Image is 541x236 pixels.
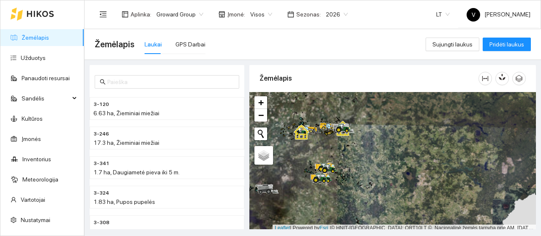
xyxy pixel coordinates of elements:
[22,156,51,163] a: Inventorius
[95,6,112,23] button: menu-fold
[273,225,536,232] div: | Powered by © HNIT-[GEOGRAPHIC_DATA]; ORT10LT ©, Nacionalinė žemės tarnyba prie AM, [DATE]-[DATE]
[21,217,50,223] a: Nustatymai
[93,100,109,109] span: 3-120
[22,34,49,41] a: Žemėlapis
[93,130,109,138] span: 3-246
[93,228,137,235] span: 0 ha, Be kultūros
[93,169,180,176] span: 1.7 ha, Daugiametė pieva iki 5 m.
[275,225,290,231] a: Leaflet
[22,75,70,81] a: Panaudoti resursai
[467,11,530,18] span: [PERSON_NAME]
[93,139,159,146] span: 17.3 ha, Žieminiai miežiai
[258,97,264,108] span: +
[93,189,109,197] span: 3-324
[254,96,267,109] a: Zoom in
[479,75,492,82] span: column-width
[22,176,58,183] a: Meteorologija
[131,10,151,19] span: Aplinka :
[472,8,475,22] span: V
[254,146,273,165] a: Layers
[93,110,159,117] span: 6.63 ha, Žieminiai miežiai
[483,38,531,51] button: Pridėti laukus
[426,41,479,48] a: Sujungti laukus
[260,66,478,90] div: Žemėlapis
[21,196,45,203] a: Vartotojai
[478,72,492,85] button: column-width
[107,77,234,87] input: Paieška
[95,38,134,51] span: Žemėlapis
[250,8,272,21] span: Visos
[93,198,155,205] span: 1.83 ha, Pupos pupelės
[219,11,225,18] span: shop
[145,40,162,49] div: Laukai
[156,8,203,21] span: Groward Group
[254,109,267,122] a: Zoom out
[436,8,450,21] span: LT
[175,40,205,49] div: GPS Darbai
[93,160,109,168] span: 3-341
[326,8,348,21] span: 2026
[21,54,46,61] a: Užduotys
[99,11,107,18] span: menu-fold
[426,38,479,51] button: Sujungti laukus
[22,115,43,122] a: Kultūros
[227,10,245,19] span: Įmonė :
[296,10,321,19] span: Sezonas :
[320,225,328,231] a: Esri
[258,110,264,120] span: −
[22,90,70,107] span: Sandėlis
[483,41,531,48] a: Pridėti laukus
[93,219,109,227] span: 3-308
[330,225,331,231] span: |
[122,11,128,18] span: layout
[287,11,294,18] span: calendar
[432,40,473,49] span: Sujungti laukus
[254,127,267,140] button: Initiate a new search
[100,79,106,85] span: search
[22,136,41,142] a: Įmonės
[489,40,524,49] span: Pridėti laukus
